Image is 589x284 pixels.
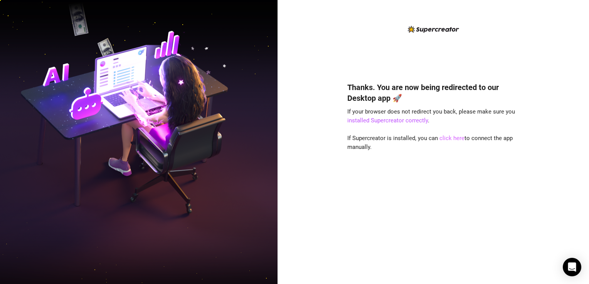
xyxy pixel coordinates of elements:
[347,117,428,124] a: installed Supercreator correctly
[563,258,581,276] div: Open Intercom Messenger
[347,82,519,104] h4: Thanks. You are now being redirected to our Desktop app 🚀
[439,135,464,142] a: click here
[347,135,513,151] span: If Supercreator is installed, you can to connect the app manually.
[408,26,459,33] img: logo-BBDzfeDw.svg
[347,108,515,124] span: If your browser does not redirect you back, please make sure you .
